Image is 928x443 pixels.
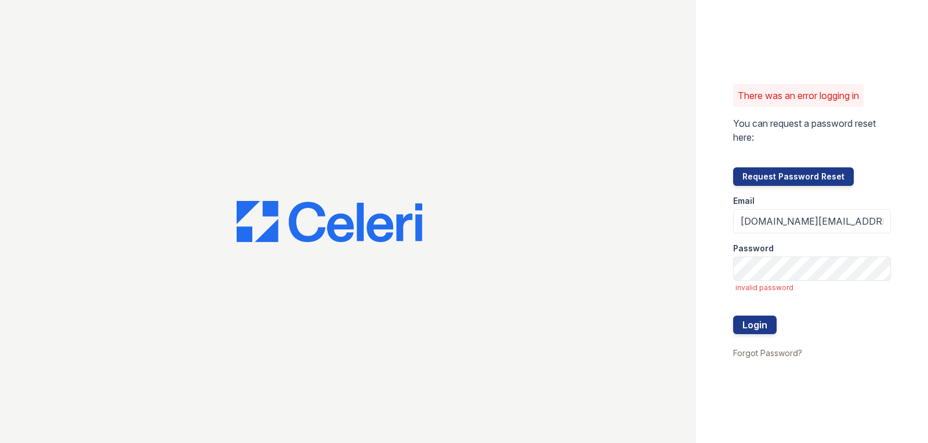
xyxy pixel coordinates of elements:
p: You can request a password reset here: [733,116,891,144]
a: Forgot Password? [733,348,802,358]
img: CE_Logo_Blue-a8612792a0a2168367f1c8372b55b34899dd931a85d93a1a3d3e32e68fde9ad4.png [237,201,422,243]
button: Request Password Reset [733,167,854,186]
label: Password [733,243,774,254]
p: There was an error logging in [738,89,859,102]
label: Email [733,195,755,207]
button: Login [733,316,777,334]
span: invalid password [735,283,891,292]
